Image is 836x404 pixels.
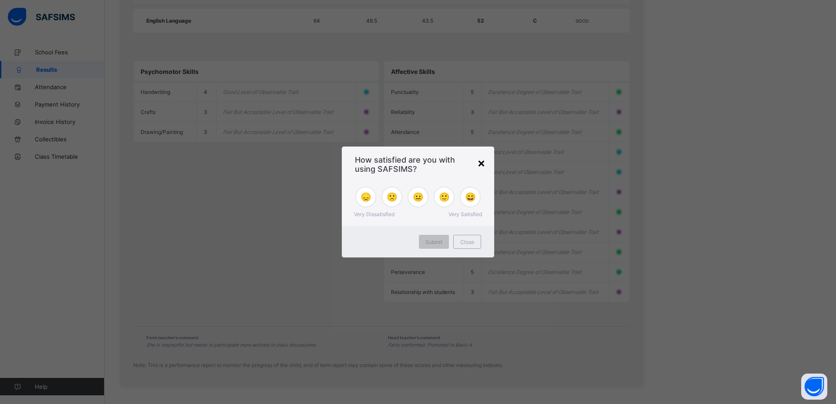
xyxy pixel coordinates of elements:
[355,155,481,174] span: How satisfied are you with using SAFSIMS?
[801,374,827,400] button: Open asap
[361,192,371,202] span: 😞
[425,239,442,245] span: Submit
[387,192,398,202] span: 🙁
[439,192,450,202] span: 🙂
[413,192,424,202] span: 😐
[354,211,394,217] span: Very Dissatisfied
[477,155,485,170] div: ×
[460,239,474,245] span: Close
[448,211,482,217] span: Very Satisfied
[465,192,476,202] span: 😄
